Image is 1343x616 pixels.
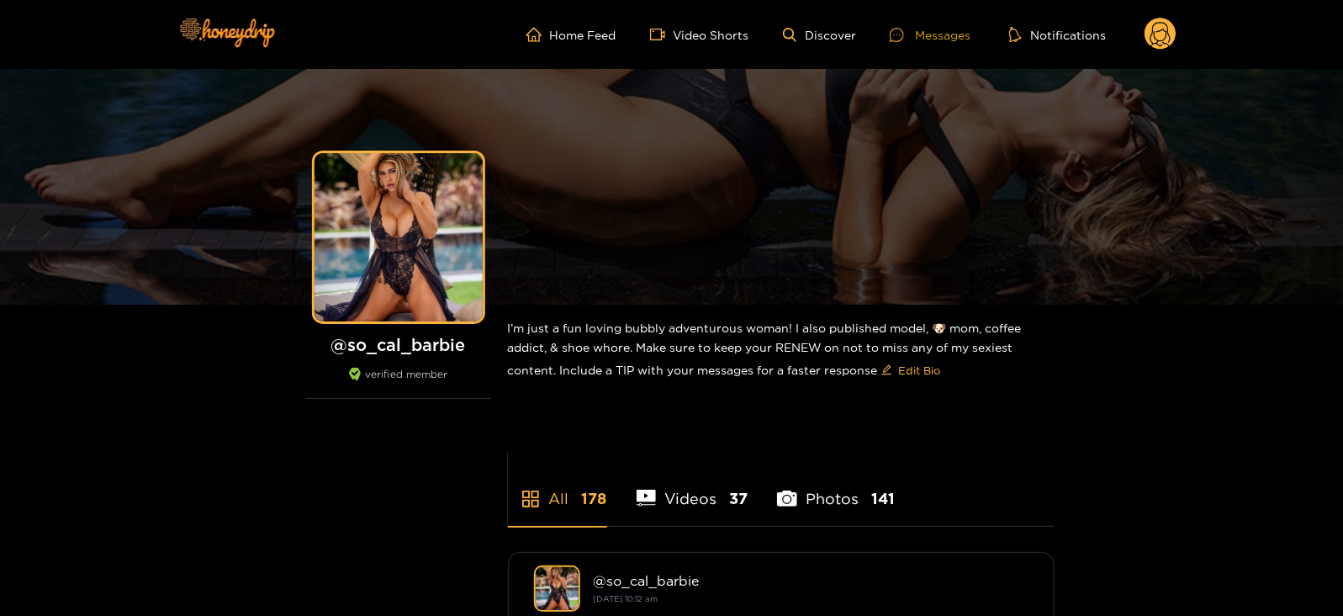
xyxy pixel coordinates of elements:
div: I’m just a fun loving bubbly adventurous woman! I also published model, 🐶 mom, coffee addict, & s... [508,305,1055,397]
span: Edit Bio [899,362,941,379]
span: video-camera [650,27,674,42]
small: [DATE] 10:12 am [594,594,658,603]
li: Videos [637,450,748,526]
span: 37 [729,488,748,509]
img: so_cal_barbie [534,566,580,612]
span: edit [881,364,892,377]
h1: @ so_cal_barbie [306,334,491,355]
span: 178 [582,488,607,509]
span: home [526,27,550,42]
span: 141 [871,488,895,509]
button: editEdit Bio [878,357,944,384]
div: verified member [306,368,491,399]
a: Home Feed [526,27,616,42]
a: Discover [783,28,856,42]
div: @ so_cal_barbie [594,573,1028,588]
span: appstore [521,489,541,509]
a: Video Shorts [650,27,749,42]
div: Messages [890,25,970,45]
button: Notifications [1004,26,1111,43]
li: All [508,450,607,526]
li: Photos [777,450,895,526]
